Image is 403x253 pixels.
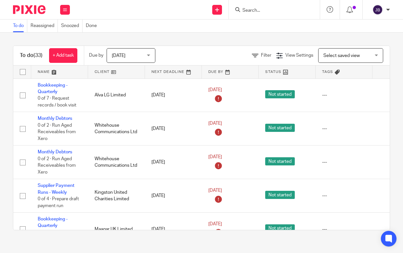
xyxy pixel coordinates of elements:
[38,183,74,194] a: Supplier Payment Runs - Weekly
[38,197,79,208] span: 0 of 4 · Prepare draft payment run
[38,96,76,107] span: 0 of 7 · Request records / book visit
[208,155,222,159] span: [DATE]
[49,48,77,63] a: + Add task
[322,159,366,165] div: ---
[38,123,76,141] span: 0 of 2 · Run Aged Receiveables from Xero
[112,53,125,58] span: [DATE]
[38,217,68,228] a: Bookkeeping - Quarterly
[145,112,202,146] td: [DATE]
[265,157,295,165] span: Not started
[88,78,145,112] td: Alva LG Limited
[208,121,222,126] span: [DATE]
[88,179,145,213] td: Kingston United Charities Limited
[265,90,295,98] span: Not started
[89,52,103,59] p: Due by
[88,112,145,146] td: Whitehouse Communications Ltd
[208,222,222,226] span: [DATE]
[88,213,145,246] td: Maagar UK Limited
[322,192,366,199] div: ---
[61,20,83,32] a: Snoozed
[38,157,76,175] span: 0 of 2 · Run Aged Receiveables from Xero
[208,88,222,92] span: [DATE]
[322,226,366,232] div: ---
[86,20,100,32] a: Done
[20,52,43,59] h1: To do
[265,124,295,132] span: Not started
[145,213,202,246] td: [DATE]
[38,150,72,154] a: Monthly Debtors
[265,224,295,232] span: Not started
[372,5,383,15] img: svg%3E
[13,20,27,32] a: To do
[31,20,58,32] a: Reassigned
[322,70,333,74] span: Tags
[208,188,222,193] span: [DATE]
[323,53,360,58] span: Select saved view
[33,53,43,58] span: (33)
[13,5,45,14] img: Pixie
[285,53,313,58] span: View Settings
[322,92,366,98] div: ---
[38,116,72,121] a: Monthly Debtors
[145,179,202,213] td: [DATE]
[38,83,68,94] a: Bookkeeping - Quarterly
[261,53,271,58] span: Filter
[242,8,300,14] input: Search
[88,146,145,179] td: Whitehouse Communications Ltd
[145,78,202,112] td: [DATE]
[145,146,202,179] td: [DATE]
[322,125,366,132] div: ---
[265,191,295,199] span: Not started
